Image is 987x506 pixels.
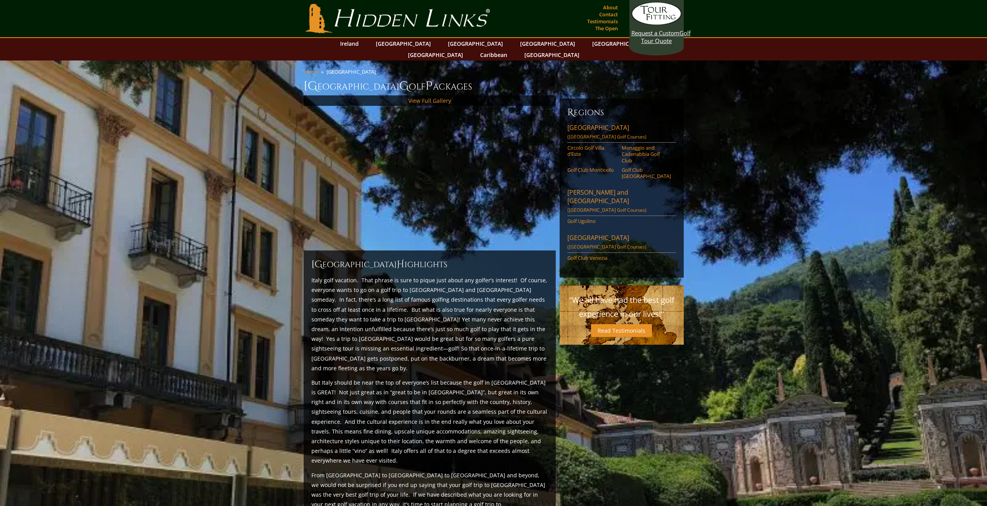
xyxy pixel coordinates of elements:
[601,2,620,13] a: About
[444,38,507,49] a: [GEOGRAPHIC_DATA]
[567,293,676,321] p: "We all have had the best golf experience in our lives!"
[588,38,651,49] a: [GEOGRAPHIC_DATA]
[404,49,467,60] a: [GEOGRAPHIC_DATA]
[631,29,679,37] span: Request a Custom
[327,68,379,75] li: [GEOGRAPHIC_DATA]
[622,167,671,180] a: Golf Club [GEOGRAPHIC_DATA]
[567,207,646,213] span: ([GEOGRAPHIC_DATA] Golf Courses)
[567,167,617,173] a: Golf Club Monticello
[567,244,646,250] span: ([GEOGRAPHIC_DATA] Golf Courses)
[567,233,676,253] a: [GEOGRAPHIC_DATA]([GEOGRAPHIC_DATA] Golf Courses)
[304,68,318,75] a: Home
[567,123,676,143] a: [GEOGRAPHIC_DATA]([GEOGRAPHIC_DATA] Golf Courses)
[567,133,646,140] span: ([GEOGRAPHIC_DATA] Golf Courses)
[304,78,684,94] h1: [GEOGRAPHIC_DATA] olf ackages
[567,188,676,216] a: [PERSON_NAME] and [GEOGRAPHIC_DATA]([GEOGRAPHIC_DATA] Golf Courses)
[567,255,617,261] a: Golf Club Venezia
[397,258,404,271] span: H
[372,38,435,49] a: [GEOGRAPHIC_DATA]
[593,23,620,34] a: The Open
[631,2,682,45] a: Request a CustomGolf Tour Quote
[311,379,547,465] span: But Italy should be near the top of everyone’s list because the golf in [GEOGRAPHIC_DATA] is GREA...
[567,145,617,157] a: Circolo Golf Villa d’Este
[567,218,617,224] a: Golf Ugolino
[591,324,652,337] a: Read Testimonials
[336,38,363,49] a: Ireland
[311,276,547,372] span: Italy golf vacation. That phrase is sure to pique just about any golfer’s interest! Of course, ev...
[476,49,511,60] a: Caribbean
[516,38,579,49] a: [GEOGRAPHIC_DATA]
[567,106,676,119] h6: Regions
[597,9,620,20] a: Contact
[622,145,671,164] a: Menaggio and Cadenabbia Golf Club
[425,78,433,94] span: P
[585,16,620,27] a: Testimonials
[399,78,409,94] span: G
[408,97,451,104] a: View Full Gallery
[520,49,583,60] a: [GEOGRAPHIC_DATA]
[311,258,548,271] h2: [GEOGRAPHIC_DATA] ighlights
